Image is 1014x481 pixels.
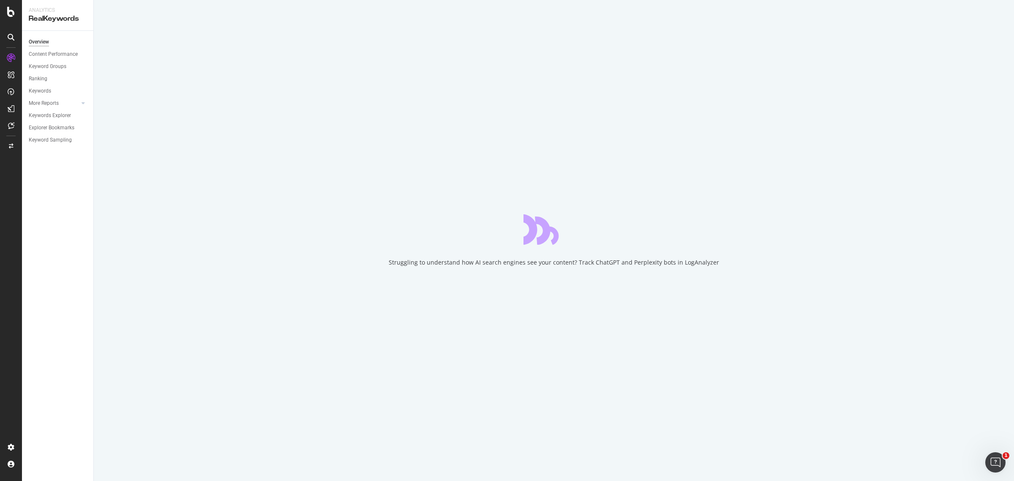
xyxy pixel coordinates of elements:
a: More Reports [29,99,79,108]
div: Analytics [29,7,87,14]
div: Explorer Bookmarks [29,123,74,132]
a: Keyword Sampling [29,136,87,145]
div: Keywords Explorer [29,111,71,120]
a: Explorer Bookmarks [29,123,87,132]
a: Keywords Explorer [29,111,87,120]
a: Keyword Groups [29,62,87,71]
a: Keywords [29,87,87,96]
div: Keywords [29,87,51,96]
a: Overview [29,38,87,46]
div: animation [523,214,584,245]
div: Ranking [29,74,47,83]
iframe: Intercom live chat [985,452,1006,473]
div: Keyword Groups [29,62,66,71]
div: RealKeywords [29,14,87,24]
span: 1 [1003,452,1009,459]
a: Ranking [29,74,87,83]
div: Content Performance [29,50,78,59]
div: More Reports [29,99,59,108]
a: Content Performance [29,50,87,59]
div: Keyword Sampling [29,136,72,145]
div: Struggling to understand how AI search engines see your content? Track ChatGPT and Perplexity bot... [389,258,719,267]
div: Overview [29,38,49,46]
